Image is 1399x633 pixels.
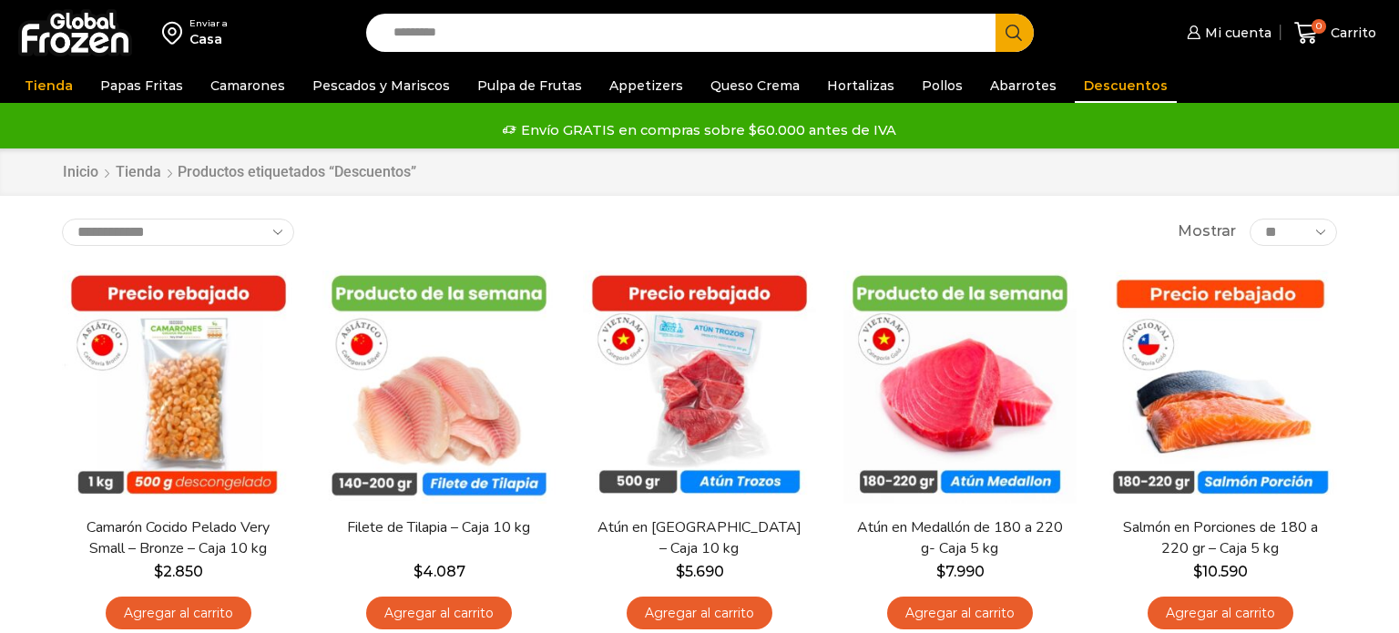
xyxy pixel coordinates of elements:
[818,68,904,103] a: Hortalizas
[936,563,945,580] span: $
[1116,517,1325,559] a: Salmón en Porciones de 180 a 220 gr – Caja 5 kg
[303,68,459,103] a: Pescados y Mariscos
[189,30,228,48] div: Casa
[201,68,294,103] a: Camarones
[1326,24,1376,42] span: Carrito
[62,162,99,183] a: Inicio
[178,163,416,180] h1: Productos etiquetados “Descuentos”
[701,68,809,103] a: Queso Crema
[595,517,804,559] a: Atún en [GEOGRAPHIC_DATA] – Caja 10 kg
[1178,221,1236,242] span: Mostrar
[1075,68,1177,103] a: Descuentos
[62,162,416,183] nav: Breadcrumb
[15,68,82,103] a: Tienda
[106,597,251,630] a: Agregar al carrito: “Camarón Cocido Pelado Very Small - Bronze - Caja 10 kg”
[676,563,685,580] span: $
[1182,15,1271,51] a: Mi cuenta
[936,563,985,580] bdi: 7.990
[676,563,724,580] bdi: 5.690
[366,597,512,630] a: Agregar al carrito: “Filete de Tilapia - Caja 10 kg”
[414,563,423,580] span: $
[334,517,544,538] a: Filete de Tilapia – Caja 10 kg
[115,162,162,183] a: Tienda
[600,68,692,103] a: Appetizers
[887,597,1033,630] a: Agregar al carrito: “Atún en Medallón de 180 a 220 g- Caja 5 kg”
[913,68,972,103] a: Pollos
[1312,19,1326,34] span: 0
[981,68,1066,103] a: Abarrotes
[996,14,1034,52] button: Search button
[1200,24,1271,42] span: Mi cuenta
[855,517,1065,559] a: Atún en Medallón de 180 a 220 g- Caja 5 kg
[154,563,163,580] span: $
[627,597,772,630] a: Agregar al carrito: “Atún en Trozos - Caja 10 kg”
[91,68,192,103] a: Papas Fritas
[189,17,228,30] div: Enviar a
[1193,563,1248,580] bdi: 10.590
[1290,12,1381,55] a: 0 Carrito
[1148,597,1293,630] a: Agregar al carrito: “Salmón en Porciones de 180 a 220 gr - Caja 5 kg”
[1193,563,1202,580] span: $
[414,563,465,580] bdi: 4.087
[154,563,203,580] bdi: 2.850
[468,68,591,103] a: Pulpa de Frutas
[162,17,189,48] img: address-field-icon.svg
[74,517,283,559] a: Camarón Cocido Pelado Very Small – Bronze – Caja 10 kg
[62,219,294,246] select: Pedido de la tienda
